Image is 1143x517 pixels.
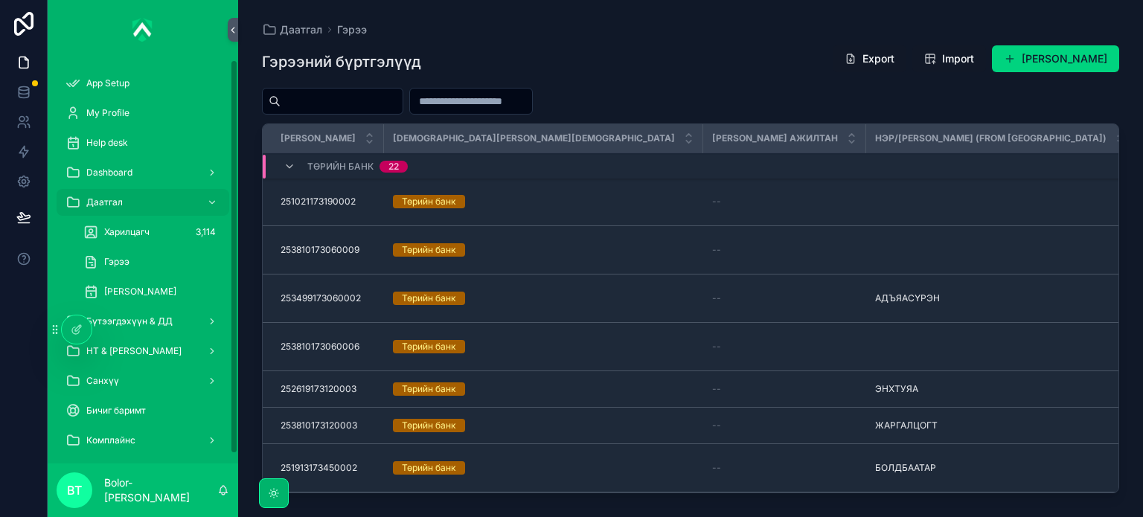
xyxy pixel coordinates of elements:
div: Төрийн банк [402,243,456,257]
span: Import [942,51,974,66]
span: 251913173450002 [281,462,357,474]
span: Даатгал [280,22,322,37]
a: Даатгал [57,189,229,216]
span: Гэрээ [104,256,129,268]
a: БОЛДБААТАР [875,462,1126,474]
span: 253810173060009 [281,244,359,256]
a: Төрийн банк [393,382,694,396]
span: Бичиг баримт [86,405,146,417]
a: Даатгал [262,22,322,37]
a: 251021173190002 [281,196,375,208]
a: 253810173060009 [281,244,375,256]
a: [PERSON_NAME] [74,278,229,305]
div: Төрийн банк [402,292,456,305]
a: Төрийн банк [393,419,694,432]
span: App Setup [86,77,129,89]
a: 251913173450002 [281,462,375,474]
span: -- [712,196,721,208]
span: -- [712,420,721,431]
a: НТ & [PERSON_NAME] [57,338,229,365]
a: -- [712,244,857,256]
span: Санхүү [86,375,119,387]
a: My Profile [57,100,229,126]
button: Import [912,45,986,72]
a: 253810173120003 [281,420,375,431]
p: Bolor-[PERSON_NAME] [104,475,217,505]
a: Төрийн банк [393,461,694,475]
a: 253499173060002 [281,292,375,304]
span: Бүтээгдэхүүн & ДД [86,315,173,327]
img: App logo [132,18,153,42]
span: -- [712,462,721,474]
a: АДЪЯАСҮРЭН [875,292,1126,304]
span: -- [712,341,721,353]
span: [PERSON_NAME] ажилтан [712,132,838,144]
div: Төрийн банк [402,382,456,396]
span: Харилцагч [104,226,150,238]
span: 253810173060006 [281,341,359,353]
span: -- [712,383,721,395]
a: 252619173120003 [281,383,375,395]
div: Төрийн банк [402,461,456,475]
a: -- [712,420,857,431]
span: НТ & [PERSON_NAME] [86,345,182,357]
a: -- [712,196,857,208]
a: -- [712,341,857,353]
a: ЭНХТУЯА [875,383,1126,395]
a: Санхүү [57,367,229,394]
div: Төрийн банк [402,419,456,432]
div: 22 [388,161,399,173]
a: Dashboard [57,159,229,186]
span: Даатгал [86,196,123,208]
span: БОЛДБААТАР [875,462,936,474]
a: Төрийн банк [393,243,694,257]
a: Комплайнс [57,427,229,454]
span: ЭНХТУЯА [875,383,918,395]
a: -- [712,462,857,474]
h1: Гэрээний бүртгэлүүд [262,51,421,72]
a: Төрийн банк [393,340,694,353]
a: ЖАРГАЛЦОГТ [875,420,1126,431]
a: Бүтээгдэхүүн & ДД [57,308,229,335]
span: [PERSON_NAME] [281,132,356,144]
span: My Profile [86,107,129,119]
a: App Setup [57,70,229,97]
span: Нэр/[PERSON_NAME] (from [GEOGRAPHIC_DATA]) [875,132,1107,144]
span: 251021173190002 [281,196,356,208]
span: ЖАРГАЛЦОГТ [875,420,938,431]
a: Харилцагч3,114 [74,219,229,245]
span: Төрийн банк [307,161,374,173]
span: Dashboard [86,167,132,179]
span: Комплайнс [86,434,135,446]
a: Гэрээ [74,248,229,275]
span: [PERSON_NAME] [104,286,176,298]
a: Гэрээ [337,22,367,37]
div: Төрийн банк [402,340,456,353]
span: 253499173060002 [281,292,361,304]
button: Export [833,45,906,72]
span: BT [67,481,82,499]
span: 253810173120003 [281,420,357,431]
span: [DEMOGRAPHIC_DATA][PERSON_NAME][DEMOGRAPHIC_DATA] [393,132,675,144]
span: Help desk [86,137,128,149]
span: 252619173120003 [281,383,356,395]
a: Бичиг баримт [57,397,229,424]
div: 3,114 [191,223,220,241]
a: 253810173060006 [281,341,375,353]
a: Help desk [57,129,229,156]
a: Төрийн банк [393,195,694,208]
a: Төрийн банк [393,292,694,305]
span: АДЪЯАСҮРЭН [875,292,940,304]
a: -- [712,292,857,304]
a: -- [712,383,857,395]
span: -- [712,292,721,304]
div: scrollable content [48,60,238,463]
div: Төрийн банк [402,195,456,208]
button: [PERSON_NAME] [992,45,1119,72]
span: -- [712,244,721,256]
